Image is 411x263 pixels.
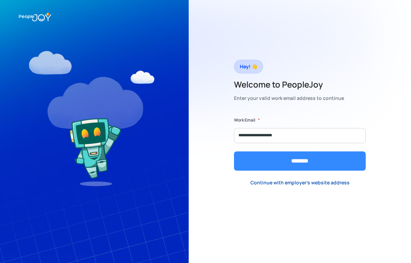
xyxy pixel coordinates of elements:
[234,93,344,103] div: Enter your valid work email address to continue
[234,117,366,171] form: Form
[240,62,257,71] div: Hey! 👋
[250,179,350,186] div: Continue with employer's website address
[234,117,255,124] label: Work Email
[234,79,344,90] h2: Welcome to PeopleJoy
[245,176,355,190] a: Continue with employer's website address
